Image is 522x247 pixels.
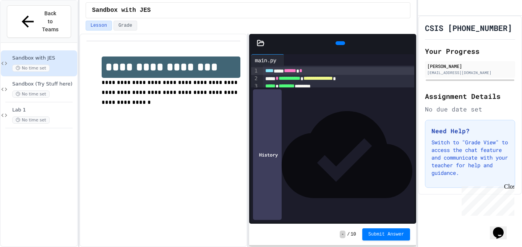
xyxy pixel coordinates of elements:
[113,21,137,31] button: Grade
[3,3,53,48] div: Chat with us now!Close
[251,82,259,90] div: 3
[347,231,350,237] span: /
[362,228,410,241] button: Submit Answer
[340,231,345,238] span: -
[431,139,509,177] p: Switch to "Grade View" to access the chat feature and communicate with your teacher for help and ...
[350,231,356,237] span: 10
[251,75,259,82] div: 2
[425,23,512,33] h1: CSIS [PHONE_NUMBER]
[12,81,76,87] span: Sandbox (Try Stuff here)
[425,91,515,102] h2: Assignment Details
[12,90,50,98] span: No time set
[427,63,513,69] div: [PERSON_NAME]
[459,183,514,216] iframe: chat widget
[427,70,513,76] div: [EMAIL_ADDRESS][DOMAIN_NAME]
[368,231,404,237] span: Submit Answer
[425,46,515,57] h2: Your Progress
[12,107,76,113] span: Lab 1
[7,5,71,38] button: Back to Teams
[12,65,50,72] span: No time set
[92,6,151,15] span: Sandbox with JES
[251,67,259,75] div: 1
[12,116,50,124] span: No time set
[251,56,280,64] div: main.py
[41,10,59,34] span: Back to Teams
[431,126,509,136] h3: Need Help?
[490,216,514,239] iframe: chat widget
[86,21,112,31] button: Lesson
[12,55,76,61] span: Sandbox with JES
[251,54,284,66] div: main.py
[425,105,515,114] div: No due date set
[253,89,282,220] div: History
